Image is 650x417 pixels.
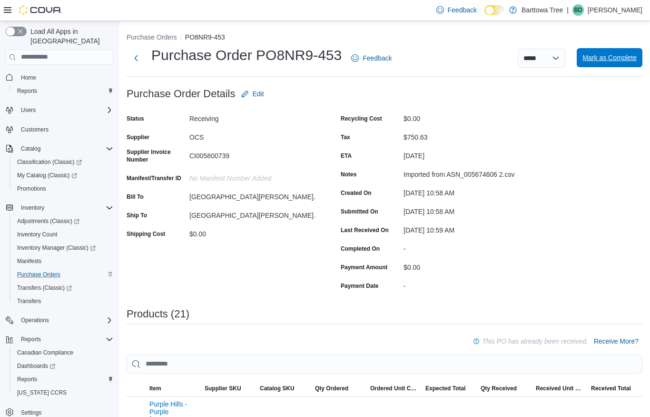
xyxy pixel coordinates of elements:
[590,332,642,351] button: Receive More?
[2,71,117,84] button: Home
[567,4,569,16] p: |
[484,5,504,15] input: Dark Mode
[127,88,236,100] h3: Purchase Order Details
[17,143,44,154] button: Catalog
[13,85,41,97] a: Reports
[10,228,117,241] button: Inventory Count
[17,389,67,397] span: [US_STATE] CCRS
[17,158,82,166] span: Classification (Classic)
[253,89,264,99] span: Edit
[201,381,256,396] button: Supplier SKU
[127,49,146,68] button: Next
[17,315,53,326] button: Operations
[433,0,481,20] a: Feedback
[10,359,117,373] a: Dashboards
[536,385,583,392] span: Received Unit Cost
[574,4,582,16] span: BD
[13,183,50,194] a: Promotions
[13,229,113,240] span: Inventory Count
[587,381,642,396] button: Received Total
[13,295,113,307] span: Transfers
[237,84,268,103] button: Edit
[21,74,36,81] span: Home
[17,104,113,116] span: Users
[404,241,531,253] div: -
[189,171,317,182] div: No Manifest Number added
[13,269,113,280] span: Purchase Orders
[10,373,117,386] button: Reports
[127,33,177,41] button: Purchase Orders
[477,381,532,396] button: Qty Received
[17,271,60,278] span: Purchase Orders
[341,245,380,253] label: Completed On
[13,374,113,385] span: Reports
[17,172,77,179] span: My Catalog (Classic)
[341,282,378,290] label: Payment Date
[13,229,61,240] a: Inventory Count
[17,334,45,345] button: Reports
[404,148,531,160] div: [DATE]
[13,255,45,267] a: Manifests
[404,278,531,290] div: -
[13,156,113,168] span: Classification (Classic)
[17,185,46,193] span: Promotions
[404,204,531,215] div: [DATE] 10:58 AM
[481,385,517,392] span: Qty Received
[10,84,117,98] button: Reports
[17,315,113,326] span: Operations
[17,257,41,265] span: Manifests
[127,212,147,219] label: Ship To
[17,202,113,214] span: Inventory
[17,124,52,135] a: Customers
[127,308,189,320] h3: Products (21)
[341,133,350,141] label: Tax
[2,122,117,136] button: Customers
[577,48,642,67] button: Mark as Complete
[17,87,37,95] span: Reports
[17,376,37,383] span: Reports
[127,32,642,44] nav: An example of EuiBreadcrumbs
[10,155,117,169] a: Classification (Classic)
[13,347,113,358] span: Canadian Compliance
[2,333,117,346] button: Reports
[17,362,55,370] span: Dashboards
[127,133,149,141] label: Supplier
[13,360,113,372] span: Dashboards
[17,297,41,305] span: Transfers
[127,148,186,163] label: Supplier Invoice Number
[13,170,113,181] span: My Catalog (Classic)
[425,385,465,392] span: Expected Total
[341,152,352,160] label: ETA
[10,214,117,228] a: Adjustments (Classic)
[311,381,366,396] button: Qty Ordered
[189,189,317,201] div: [GEOGRAPHIC_DATA][PERSON_NAME].
[404,223,531,234] div: [DATE] 10:59 AM
[13,156,86,168] a: Classification (Classic)
[13,360,59,372] a: Dashboards
[370,385,418,392] span: Ordered Unit Cost
[422,381,477,396] button: Expected Total
[588,4,642,16] p: [PERSON_NAME]
[522,4,563,16] p: Barttowa Tree
[13,255,113,267] span: Manifests
[17,104,39,116] button: Users
[404,167,531,178] div: Imported from ASN_005674606 2.csv
[13,374,41,385] a: Reports
[17,217,79,225] span: Adjustments (Classic)
[13,347,77,358] a: Canadian Compliance
[149,385,161,392] span: Item
[189,226,317,238] div: $0.00
[2,201,117,214] button: Inventory
[341,226,389,234] label: Last Received On
[404,130,531,141] div: $750.63
[10,254,117,268] button: Manifests
[13,242,113,254] span: Inventory Manager (Classic)
[366,381,422,396] button: Ordered Unit Cost
[13,269,64,280] a: Purchase Orders
[341,208,378,215] label: Submitted On
[21,409,41,417] span: Settings
[10,241,117,254] a: Inventory Manager (Classic)
[189,130,317,141] div: OCS
[21,126,49,133] span: Customers
[19,5,62,15] img: Cova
